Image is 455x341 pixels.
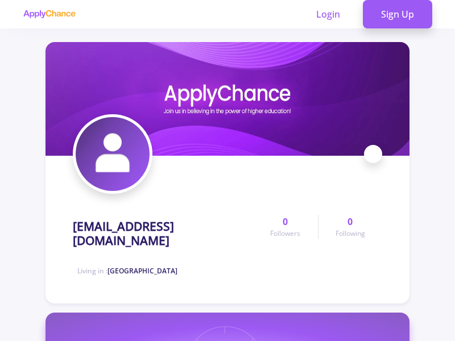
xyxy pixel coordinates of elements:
[23,10,76,19] img: applychance logo text only
[76,117,150,191] img: yasaman_sama@yahoo.comavatar
[336,228,365,239] span: Following
[45,42,409,156] img: yasaman_sama@yahoo.comcover image
[270,228,300,239] span: Followers
[348,215,353,228] span: 0
[77,266,177,276] span: Living in :
[253,215,317,239] a: 0Followers
[73,219,253,248] h1: [EMAIL_ADDRESS][DOMAIN_NAME]
[107,266,177,276] span: [GEOGRAPHIC_DATA]
[318,215,382,239] a: 0Following
[283,215,288,228] span: 0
